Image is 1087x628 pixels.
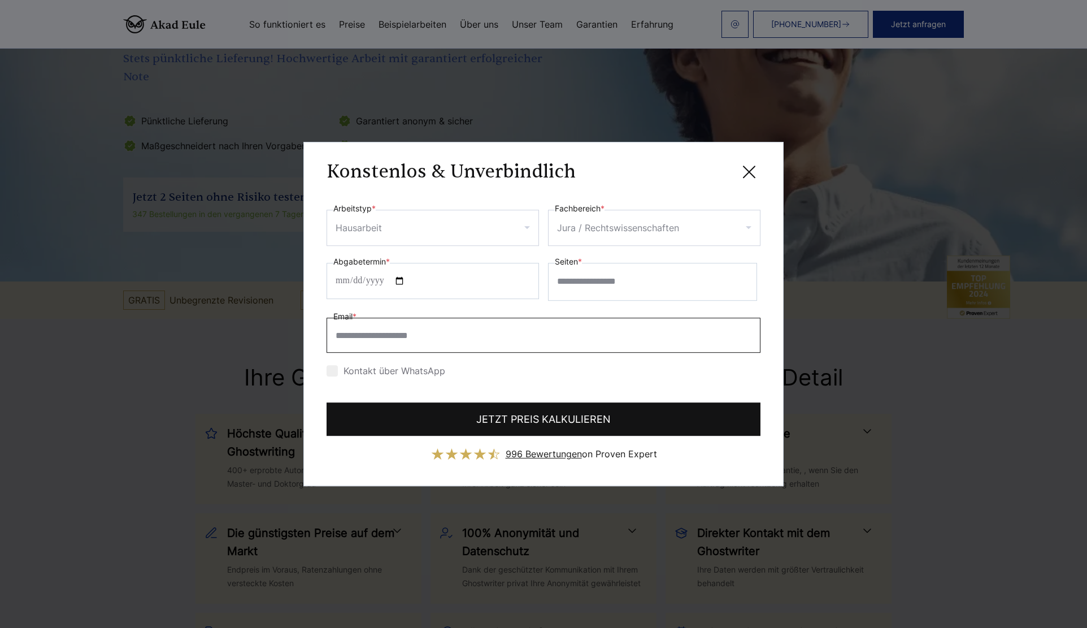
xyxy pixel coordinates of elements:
label: Email [333,310,356,323]
span: 996 Bewertungen [506,448,582,460]
label: Fachbereich [555,202,605,215]
label: Seiten [555,255,582,268]
label: Kontakt über WhatsApp [327,365,445,376]
button: JETZT PREIS KALKULIEREN [327,402,760,436]
h3: Konstenlos & Unverbindlich [327,161,576,183]
label: Arbeitstyp [333,202,376,215]
div: Jura / Rechtswissenschaften [557,219,679,237]
label: Abgabetermin [333,255,390,268]
div: Hausarbeit [336,219,382,237]
div: on Proven Expert [506,445,657,463]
